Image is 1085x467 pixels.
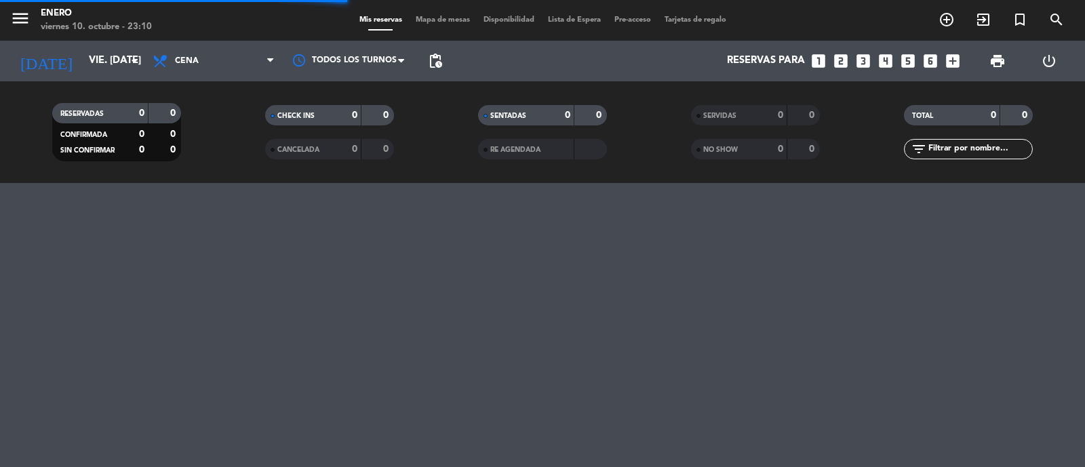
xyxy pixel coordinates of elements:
[727,55,805,67] span: Reservas para
[1022,110,1030,120] strong: 0
[277,113,315,119] span: CHECK INS
[139,108,144,118] strong: 0
[490,146,540,153] span: RE AGENDADA
[352,110,357,120] strong: 0
[596,110,604,120] strong: 0
[911,141,927,157] i: filter_list
[658,16,733,24] span: Tarjetas de regalo
[353,16,409,24] span: Mis reservas
[60,147,115,154] span: SIN CONFIRMAR
[703,113,736,119] span: SERVIDAS
[703,146,738,153] span: NO SHOW
[139,129,144,139] strong: 0
[565,110,570,120] strong: 0
[277,146,319,153] span: CANCELADA
[383,144,391,154] strong: 0
[10,46,82,76] i: [DATE]
[991,110,996,120] strong: 0
[877,52,894,70] i: looks_4
[10,8,31,28] i: menu
[477,16,541,24] span: Disponibilidad
[409,16,477,24] span: Mapa de mesas
[427,53,443,69] span: pending_actions
[944,52,962,70] i: add_box
[899,52,917,70] i: looks_5
[854,52,872,70] i: looks_3
[170,129,178,139] strong: 0
[989,53,1006,69] span: print
[809,144,817,154] strong: 0
[139,145,144,155] strong: 0
[175,56,199,66] span: Cena
[832,52,850,70] i: looks_two
[778,144,783,154] strong: 0
[809,110,817,120] strong: 0
[383,110,391,120] strong: 0
[41,7,152,20] div: Enero
[490,113,526,119] span: SENTADAS
[541,16,608,24] span: Lista de Espera
[608,16,658,24] span: Pre-acceso
[778,110,783,120] strong: 0
[126,53,142,69] i: arrow_drop_down
[922,52,939,70] i: looks_6
[927,142,1032,157] input: Filtrar por nombre...
[1048,12,1065,28] i: search
[170,108,178,118] strong: 0
[939,12,955,28] i: add_circle_outline
[1012,12,1028,28] i: turned_in_not
[352,144,357,154] strong: 0
[912,113,933,119] span: TOTAL
[975,12,991,28] i: exit_to_app
[41,20,152,34] div: viernes 10. octubre - 23:10
[1023,41,1075,81] div: LOG OUT
[60,131,107,138] span: CONFIRMADA
[810,52,827,70] i: looks_one
[1041,53,1057,69] i: power_settings_new
[170,145,178,155] strong: 0
[60,110,104,117] span: RESERVADAS
[10,8,31,33] button: menu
